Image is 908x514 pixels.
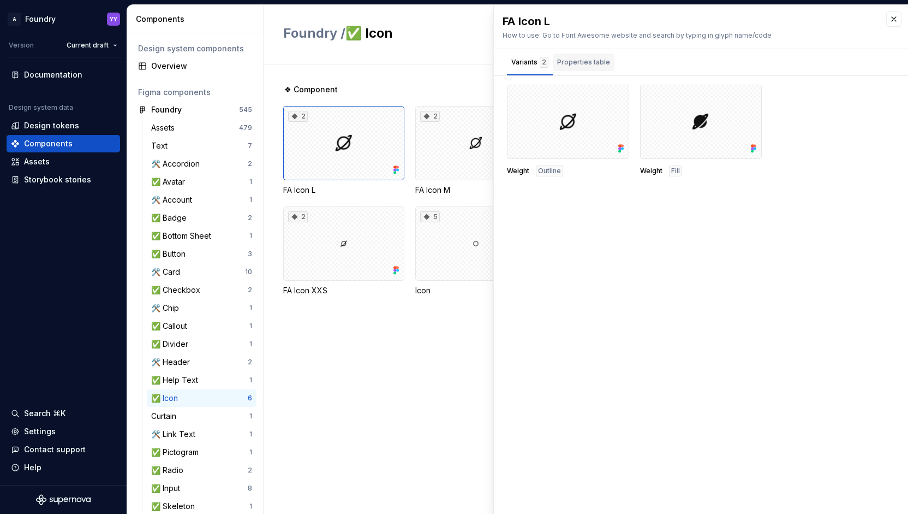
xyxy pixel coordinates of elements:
div: ✅ Input [151,483,184,494]
span: Foundry / [283,25,345,41]
div: A [8,13,21,26]
div: ✅ Help Text [151,375,202,386]
div: Design system data [9,103,73,112]
span: ❖ Component [284,84,338,95]
div: 1 [249,178,252,186]
div: 6 [248,394,252,403]
div: 2 [248,358,252,367]
div: Storybook stories [24,174,91,185]
div: 1 [249,502,252,511]
a: Design tokens [7,117,120,134]
div: ✅ Divider [151,339,193,350]
div: ✅ Button [151,249,190,259]
div: 1 [249,340,252,348]
a: Documentation [7,66,120,84]
a: Storybook stories [7,171,120,188]
a: Text7 [147,137,256,155]
div: Variants [511,57,548,68]
div: Curtain [151,411,181,422]
div: How to use: Go to Font Awesome website and search by typing in glyph name/code [503,31,875,40]
div: 1 [249,376,252,385]
div: Components [24,138,73,149]
div: Overview [151,61,252,72]
div: Contact support [24,444,86,455]
a: ✅ Checkbox2 [147,281,256,299]
a: 🛠️ Chip1 [147,299,256,317]
a: 🛠️ Account1 [147,191,256,209]
div: Design system components [138,43,252,54]
button: Search ⌘K [7,405,120,422]
div: Assets [151,122,179,133]
a: Assets479 [147,119,256,137]
div: 2 [420,111,440,122]
div: Search ⌘K [24,408,65,419]
div: Documentation [24,69,82,80]
a: 🛠️ Card10 [147,263,256,281]
div: ✅ Bottom Sheet [151,231,216,241]
div: 🛠️ Account [151,194,196,205]
div: 1 [249,430,252,439]
button: Help [7,459,120,476]
div: 2FA Icon XXS [283,206,404,296]
div: 1 [249,322,252,330]
div: FA Icon L [503,14,875,29]
div: Foundry [25,14,56,25]
div: 1 [249,304,252,312]
button: Contact support [7,441,120,458]
a: Curtain1 [147,407,256,425]
div: 5Icon [415,206,536,296]
a: 🛠️ Header2 [147,353,256,371]
div: 2 [288,211,308,222]
a: Foundry545 [134,101,256,119]
div: 1 [249,232,252,240]
div: 2 [248,286,252,294]
span: Outline [538,167,561,175]
a: ✅ Icon6 [147,389,256,407]
a: ✅ Divider1 [147,335,256,353]
a: ✅ Input8 [147,480,256,497]
div: Help [24,462,41,473]
div: FA Icon L [283,185,404,196]
div: 🛠️ Accordion [151,158,204,169]
button: Current draft [62,38,122,53]
div: ✅ Icon [151,393,182,404]
div: Foundry [151,104,182,115]
div: 1 [249,196,252,204]
div: Assets [24,156,50,167]
div: 1 [249,448,252,457]
div: Text [151,140,172,151]
div: 🛠️ Link Text [151,429,200,440]
div: Properties table [557,57,610,68]
div: Figma components [138,87,252,98]
span: Fill [671,167,680,175]
h2: ✅ Icon [283,25,733,42]
div: 3 [248,250,252,258]
a: ✅ Radio2 [147,462,256,479]
div: Icon [415,285,536,296]
svg: Supernova Logo [36,494,91,505]
div: 5 [420,211,440,222]
a: ✅ Callout1 [147,317,256,335]
div: 8 [248,484,252,493]
div: 🛠️ Chip [151,303,183,314]
div: Design tokens [24,120,79,131]
div: ✅ Pictogram [151,447,203,458]
div: ✅ Skeleton [151,501,199,512]
div: 7 [248,141,252,150]
span: Weight [507,167,529,175]
div: Components [136,14,259,25]
div: 🛠️ Card [151,267,184,277]
div: 2 [540,57,548,68]
a: ✅ Bottom Sheet1 [147,227,256,245]
a: ✅ Pictogram1 [147,444,256,461]
a: ✅ Help Text1 [147,371,256,389]
div: FA Icon XXS [283,285,404,296]
div: YY [110,15,117,23]
div: ✅ Avatar [151,176,189,187]
a: 🛠️ Link Text1 [147,426,256,443]
div: ✅ Checkbox [151,285,205,296]
div: 2 [248,214,252,222]
div: 479 [239,123,252,132]
div: ✅ Badge [151,212,191,223]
